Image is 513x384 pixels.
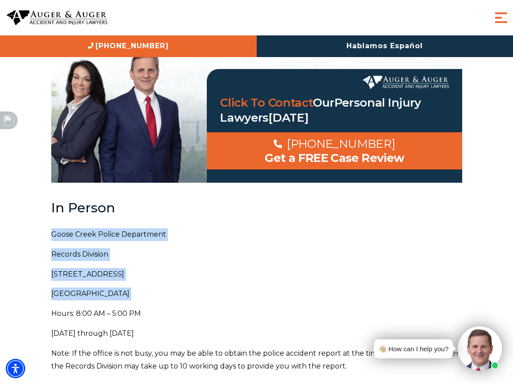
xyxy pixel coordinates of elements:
span: Note: If the office is not busy, you may be able to obtain the police accident report at the time... [51,349,460,370]
span: Personal Injury Lawyers [220,96,421,125]
a: [PHONE_NUMBER] [274,137,395,151]
span: Hours: 8:00 AM – 5:00 PM [51,309,141,318]
span: [DATE] through [DATE] [51,329,134,338]
span: Records Division [51,250,108,258]
button: Menu [492,9,510,27]
span: Get a FREE Case Review [265,151,404,165]
span: Goose Creek Police Department [51,230,166,238]
span: [GEOGRAPHIC_DATA] [51,289,129,298]
div: 👋🏼 How can I help you? [378,343,448,355]
img: Intaker widget Avatar [458,326,502,371]
img: Auger & Auger Accident and Injury Lawyers Logo [7,10,107,26]
a: Click To Contact [220,96,313,110]
div: Accessibility Menu [6,359,25,378]
h3: Our [DATE] [207,96,462,126]
span: [STREET_ADDRESS] [51,270,124,278]
b: In Person [51,200,115,216]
